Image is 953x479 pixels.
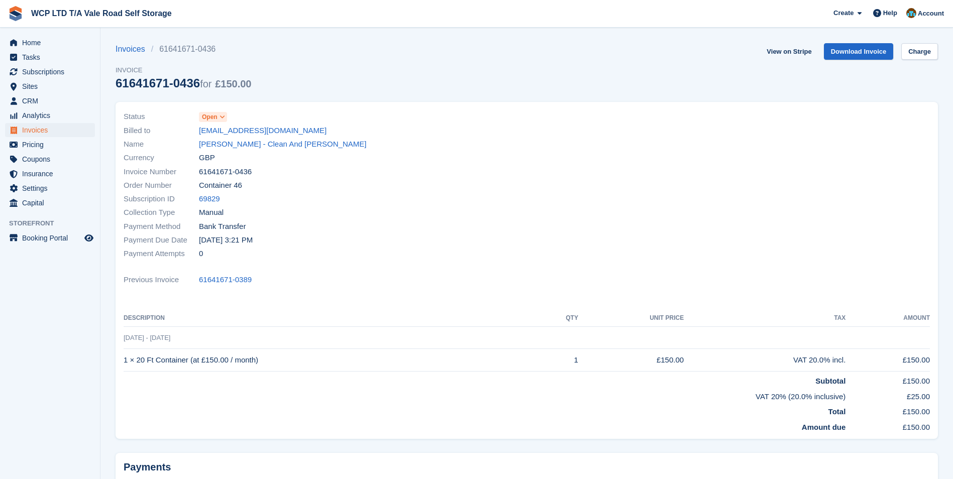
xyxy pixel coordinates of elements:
[5,167,95,181] a: menu
[124,248,199,260] span: Payment Attempts
[802,423,846,431] strong: Amount due
[22,36,82,50] span: Home
[22,231,82,245] span: Booking Portal
[124,221,199,232] span: Payment Method
[199,207,224,218] span: Manual
[578,310,684,326] th: Unit Price
[815,377,845,385] strong: Subtotal
[8,6,23,21] img: stora-icon-8386f47178a22dfd0bd8f6a31ec36ba5ce8667c1dd55bd0f319d3a0aa187defe.svg
[199,125,327,137] a: [EMAIL_ADDRESS][DOMAIN_NAME]
[22,94,82,108] span: CRM
[199,274,252,286] a: 61641671-0389
[883,8,897,18] span: Help
[824,43,894,60] a: Download Invoice
[124,139,199,150] span: Name
[22,196,82,210] span: Capital
[124,207,199,218] span: Collection Type
[845,372,930,387] td: £150.00
[215,78,251,89] span: £150.00
[124,180,199,191] span: Order Number
[199,180,242,191] span: Container 46
[22,123,82,137] span: Invoices
[199,221,246,232] span: Bank Transfer
[202,112,218,122] span: Open
[199,193,220,205] a: 69829
[684,354,845,366] div: VAT 20.0% incl.
[83,232,95,244] a: Preview store
[5,79,95,93] a: menu
[9,218,100,228] span: Storefront
[5,65,95,79] a: menu
[5,94,95,108] a: menu
[5,181,95,195] a: menu
[124,166,199,178] span: Invoice Number
[22,65,82,79] span: Subscriptions
[22,167,82,181] span: Insurance
[833,8,854,18] span: Create
[124,310,540,326] th: Description
[124,349,540,372] td: 1 × 20 Ft Container (at £150.00 / month)
[124,334,170,341] span: [DATE] - [DATE]
[124,387,845,403] td: VAT 20% (20.0% inclusive)
[199,152,215,164] span: GBP
[199,111,227,123] a: Open
[116,43,251,55] nav: breadcrumbs
[116,43,151,55] a: Invoices
[828,407,846,416] strong: Total
[22,152,82,166] span: Coupons
[27,5,176,22] a: WCP LTD T/A Vale Road Self Storage
[5,231,95,245] a: menu
[906,8,916,18] img: Kirsty williams
[5,196,95,210] a: menu
[199,248,203,260] span: 0
[124,111,199,123] span: Status
[901,43,938,60] a: Charge
[124,274,199,286] span: Previous Invoice
[22,181,82,195] span: Settings
[199,139,366,150] a: [PERSON_NAME] - Clean And [PERSON_NAME]
[918,9,944,19] span: Account
[5,152,95,166] a: menu
[116,65,251,75] span: Invoice
[199,234,253,246] time: 2025-09-24 14:21:01 UTC
[5,108,95,123] a: menu
[199,166,252,178] span: 61641671-0436
[763,43,815,60] a: View on Stripe
[124,152,199,164] span: Currency
[116,76,251,90] div: 61641671-0436
[5,123,95,137] a: menu
[5,36,95,50] a: menu
[22,50,82,64] span: Tasks
[540,349,578,372] td: 1
[22,79,82,93] span: Sites
[845,310,930,326] th: Amount
[684,310,845,326] th: Tax
[578,349,684,372] td: £150.00
[200,78,211,89] span: for
[845,402,930,418] td: £150.00
[5,50,95,64] a: menu
[124,234,199,246] span: Payment Due Date
[124,461,930,473] h2: Payments
[124,125,199,137] span: Billed to
[22,138,82,152] span: Pricing
[845,387,930,403] td: £25.00
[845,349,930,372] td: £150.00
[540,310,578,326] th: QTY
[124,193,199,205] span: Subscription ID
[22,108,82,123] span: Analytics
[845,418,930,433] td: £150.00
[5,138,95,152] a: menu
